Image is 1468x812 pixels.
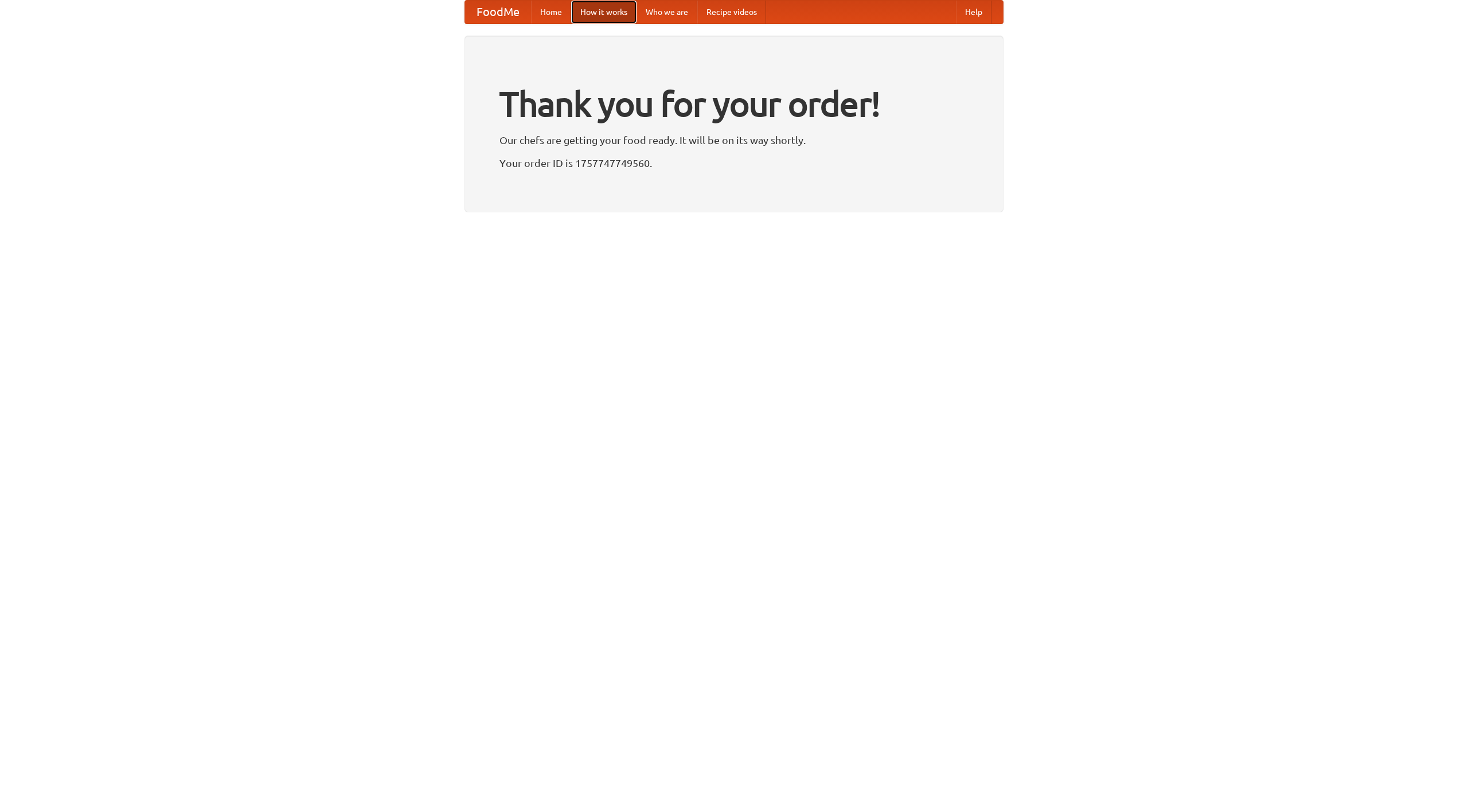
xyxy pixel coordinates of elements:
[637,1,697,24] a: Who we are
[571,1,637,24] a: How it works
[499,131,969,149] p: Our chefs are getting your food ready. It will be on its way shortly.
[697,1,766,24] a: Recipe videos
[499,154,969,172] p: Your order ID is 1757747749560.
[499,76,969,131] h1: Thank you for your order!
[465,1,531,24] a: FoodMe
[956,1,991,24] a: Help
[531,1,571,24] a: Home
